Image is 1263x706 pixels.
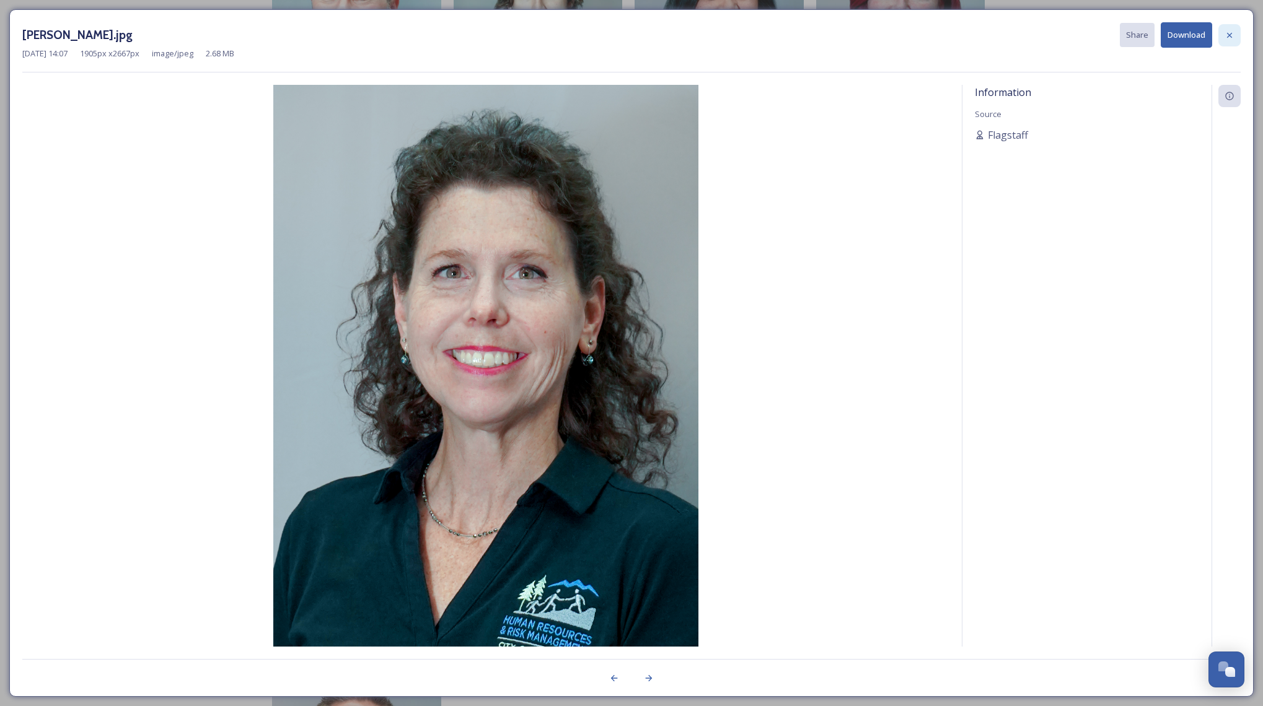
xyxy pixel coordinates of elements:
[1120,23,1155,47] button: Share
[1161,22,1212,48] button: Download
[22,48,68,59] span: [DATE] 14:07
[152,48,193,59] span: image/jpeg
[22,26,133,44] h3: [PERSON_NAME].jpg
[975,85,1031,99] span: Information
[975,108,1001,120] span: Source
[988,128,1028,142] span: Flagstaff
[206,48,234,59] span: 2.68 MB
[1208,652,1244,687] button: Open Chat
[22,85,949,679] img: Linda_edit.jpg
[80,48,139,59] span: 1905 px x 2667 px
